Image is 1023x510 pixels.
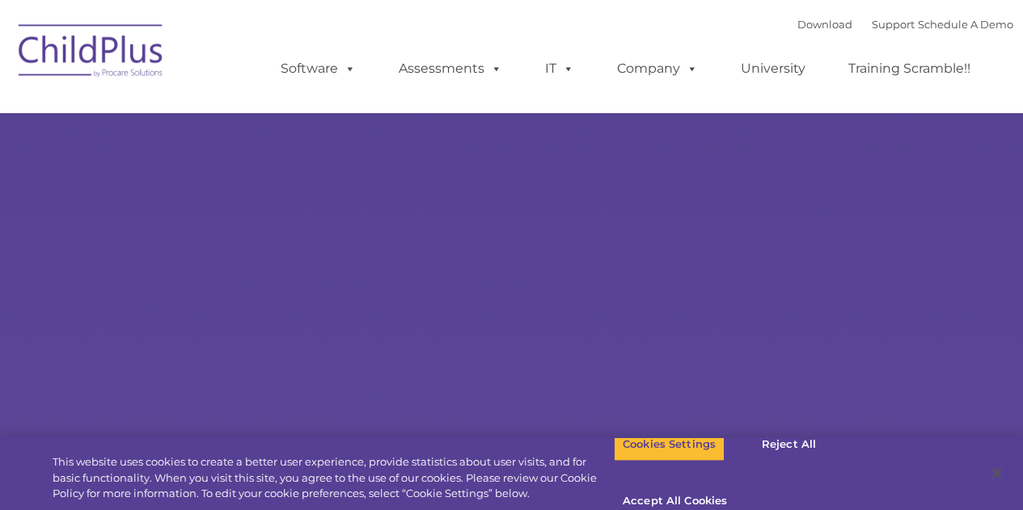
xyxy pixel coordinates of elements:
div: This website uses cookies to create a better user experience, provide statistics about user visit... [53,454,614,502]
a: Support [872,18,915,31]
button: Close [979,455,1015,491]
a: Training Scramble!! [832,53,987,85]
button: Cookies Settings [614,428,725,462]
a: Assessments [383,53,518,85]
img: ChildPlus by Procare Solutions [11,13,172,94]
a: University [725,53,822,85]
a: Company [601,53,714,85]
a: IT [529,53,590,85]
a: Schedule A Demo [918,18,1013,31]
button: Reject All [738,428,839,462]
a: Software [264,53,372,85]
font: | [797,18,1013,31]
a: Download [797,18,852,31]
